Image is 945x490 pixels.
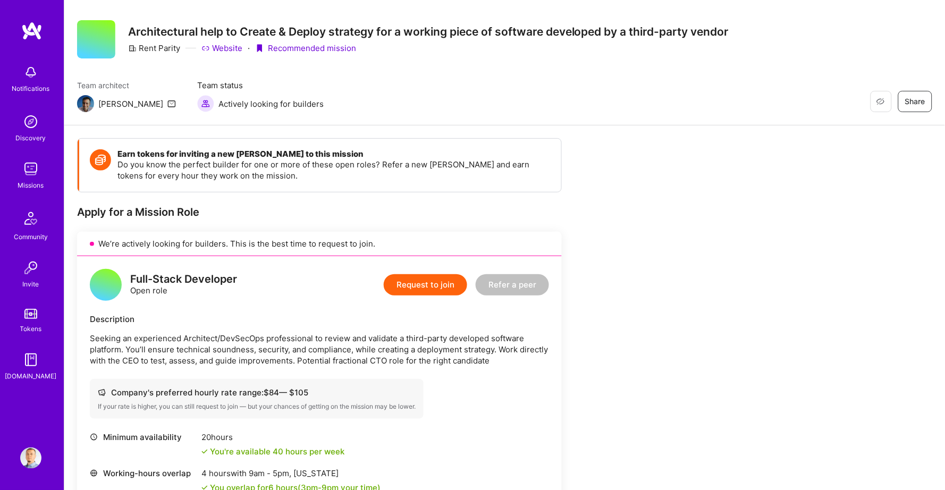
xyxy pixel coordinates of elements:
span: Team status [197,80,324,91]
span: Actively looking for builders [218,98,324,109]
img: discovery [20,111,41,132]
h3: Architectural help to Create & Deploy strategy for a working piece of software developed by a thi... [128,25,729,38]
div: Recommended mission [255,43,356,54]
i: icon Cash [98,388,106,396]
div: [DOMAIN_NAME] [5,370,57,382]
i: icon World [90,469,98,477]
div: Community [14,231,48,242]
i: icon CompanyGray [128,44,137,53]
div: Open role [130,274,237,296]
div: Invite [23,278,39,290]
div: Missions [18,180,44,191]
p: Do you know the perfect builder for one or more of these open roles? Refer a new [PERSON_NAME] an... [117,159,551,181]
img: bell [20,62,41,83]
a: Website [201,43,242,54]
span: 9am - 5pm , [247,468,293,478]
div: 4 hours with [US_STATE] [201,468,381,479]
img: tokens [24,309,37,319]
div: · [248,43,250,54]
div: Minimum availability [90,432,196,443]
div: Working-hours overlap [90,468,196,479]
span: Share [905,96,925,107]
img: Team Architect [77,95,94,112]
i: icon Clock [90,433,98,441]
div: We’re actively looking for builders. This is the best time to request to join. [77,232,562,256]
div: 20 hours [201,432,344,443]
img: guide book [20,349,41,370]
img: Token icon [90,149,111,171]
img: User Avatar [20,447,41,469]
img: Community [18,206,44,231]
span: Team architect [77,80,176,91]
h4: Earn tokens for inviting a new [PERSON_NAME] to this mission [117,149,551,159]
div: Discovery [16,132,46,143]
button: Request to join [384,274,467,295]
div: Notifications [12,83,50,94]
img: Actively looking for builders [197,95,214,112]
div: You're available 40 hours per week [201,446,344,457]
button: Share [898,91,932,112]
div: Apply for a Mission Role [77,205,562,219]
div: Tokens [20,323,42,334]
img: logo [21,21,43,40]
div: If your rate is higher, you can still request to join — but your chances of getting on the missio... [98,402,416,411]
div: Company's preferred hourly rate range: $ 84 — $ 105 [98,387,416,398]
i: icon Mail [167,99,176,108]
i: icon PurpleRibbon [255,44,264,53]
i: icon EyeClosed [876,97,885,106]
i: icon Check [201,449,208,455]
button: Refer a peer [476,274,549,295]
img: teamwork [20,158,41,180]
div: Full-Stack Developer [130,274,237,285]
div: Description [90,314,549,325]
div: [PERSON_NAME] [98,98,163,109]
div: Rent Parity [128,43,180,54]
p: Seeking an experienced Architect/DevSecOps professional to review and validate a third-party deve... [90,333,549,366]
img: Invite [20,257,41,278]
a: User Avatar [18,447,44,469]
